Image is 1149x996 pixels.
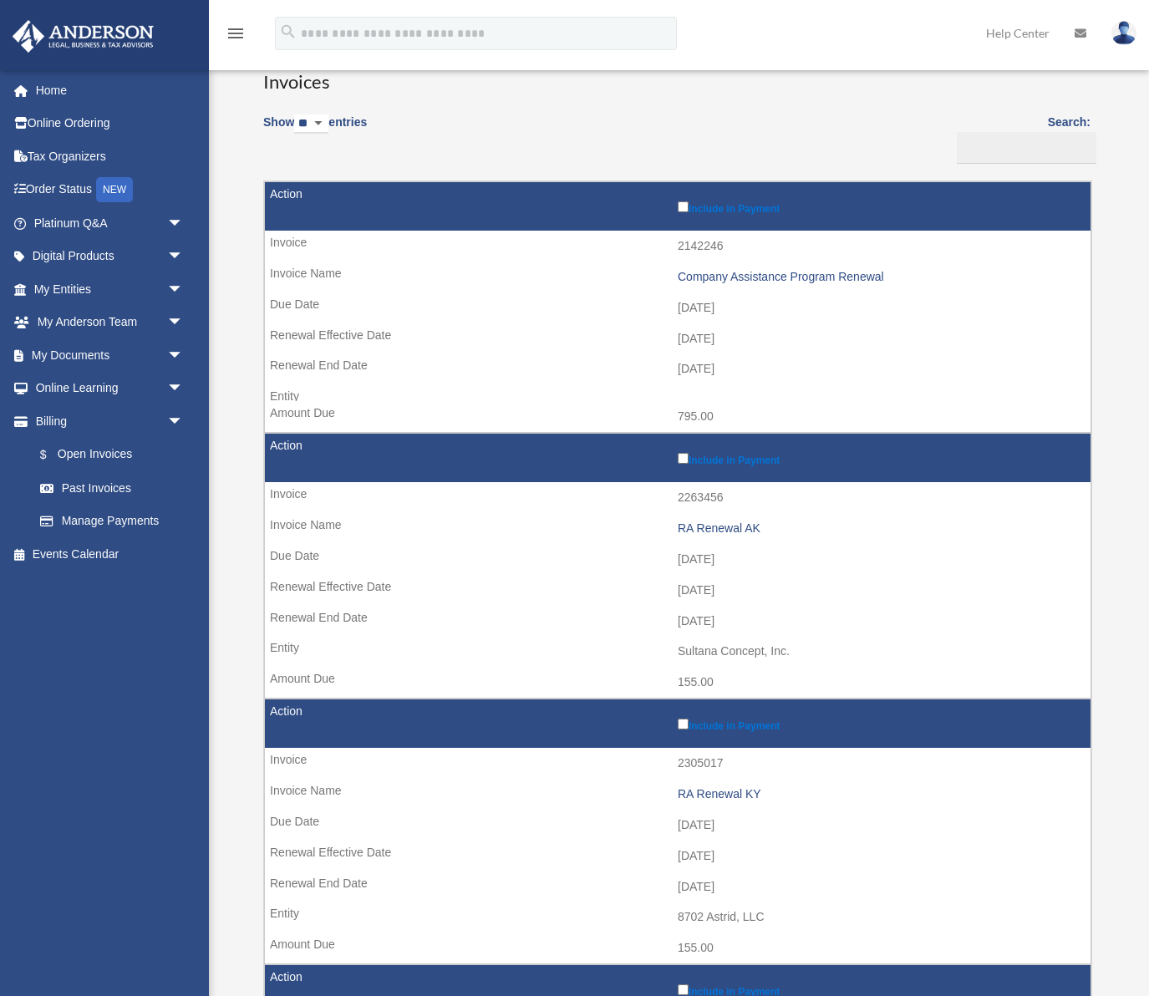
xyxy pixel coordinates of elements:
[951,112,1091,164] label: Search:
[265,667,1091,699] td: 155.00
[12,140,209,173] a: Tax Organizers
[167,206,201,241] span: arrow_drop_down
[23,505,201,538] a: Manage Payments
[226,29,246,43] a: menu
[678,521,1082,536] div: RA Renewal AK
[265,401,1091,433] td: 795.00
[167,372,201,406] span: arrow_drop_down
[678,719,689,729] input: Include in Payment
[12,338,209,372] a: My Documentsarrow_drop_down
[678,787,1082,801] div: RA Renewal KY
[265,606,1091,638] td: [DATE]
[167,272,201,307] span: arrow_drop_down
[265,871,1091,903] td: [DATE]
[263,112,367,150] label: Show entries
[265,231,1091,262] td: 2142246
[265,323,1091,355] td: [DATE]
[1111,21,1136,45] img: User Pic
[12,107,209,140] a: Online Ordering
[23,438,192,472] a: $Open Invoices
[265,810,1091,841] td: [DATE]
[265,841,1091,872] td: [DATE]
[279,23,297,41] i: search
[12,74,209,107] a: Home
[12,206,209,240] a: Platinum Q&Aarrow_drop_down
[265,482,1091,514] td: 2263456
[265,575,1091,607] td: [DATE]
[678,198,1082,215] label: Include in Payment
[12,537,209,571] a: Events Calendar
[265,902,1091,933] td: 8702 Astrid, LLC
[12,173,209,207] a: Order StatusNEW
[678,715,1082,732] label: Include in Payment
[265,636,1091,668] td: Sultana Concept, Inc.
[167,240,201,274] span: arrow_drop_down
[12,272,209,306] a: My Entitiesarrow_drop_down
[957,132,1096,164] input: Search:
[265,353,1091,385] td: [DATE]
[167,306,201,340] span: arrow_drop_down
[12,240,209,273] a: Digital Productsarrow_drop_down
[265,932,1091,964] td: 155.00
[12,306,209,339] a: My Anderson Teamarrow_drop_down
[8,20,159,53] img: Anderson Advisors Platinum Portal
[23,471,201,505] a: Past Invoices
[167,338,201,373] span: arrow_drop_down
[265,544,1091,576] td: [DATE]
[678,270,1082,284] div: Company Assistance Program Renewal
[12,404,201,438] a: Billingarrow_drop_down
[49,445,58,465] span: $
[263,53,1091,95] h3: Invoices
[678,984,689,995] input: Include in Payment
[265,292,1091,324] td: [DATE]
[226,23,246,43] i: menu
[294,114,328,134] select: Showentries
[678,453,689,464] input: Include in Payment
[678,450,1082,466] label: Include in Payment
[678,201,689,212] input: Include in Payment
[265,748,1091,780] td: 2305017
[12,372,209,405] a: Online Learningarrow_drop_down
[167,404,201,439] span: arrow_drop_down
[96,177,133,202] div: NEW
